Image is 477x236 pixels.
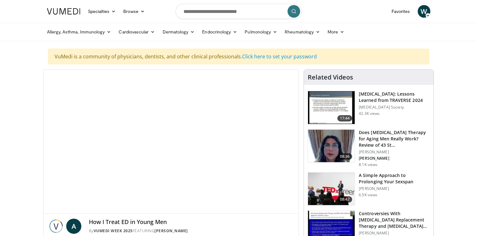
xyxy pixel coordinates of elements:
a: W [418,5,430,18]
p: [PERSON_NAME] [359,150,430,155]
a: Specialties [84,5,120,18]
video-js: Video Player [44,70,299,214]
p: 6.5K views [359,192,377,198]
h3: Does [MEDICAL_DATA] Therapy for Aging Men Really Work? Review of 43 St… [359,129,430,148]
div: By FEATURING [89,228,294,234]
span: 08:36 [337,153,352,160]
input: Search topics, interventions [176,4,302,19]
h4: How I Treat ED in Young Men [89,219,294,226]
img: 4d4bce34-7cbb-4531-8d0c-5308a71d9d6c.150x105_q85_crop-smart_upscale.jpg [308,130,355,162]
span: 17:44 [337,115,352,121]
a: Endocrinology [198,26,241,38]
a: Favorites [388,5,414,18]
span: 08:47 [337,196,352,203]
a: Vumedi Week 2025 [94,228,133,233]
img: Vumedi Week 2025 [49,219,64,234]
a: [PERSON_NAME] [154,228,188,233]
p: [PERSON_NAME] [359,156,430,161]
img: 1317c62a-2f0d-4360-bee0-b1bff80fed3c.150x105_q85_crop-smart_upscale.jpg [308,91,355,124]
p: 42.3K views [359,111,380,116]
p: [MEDICAL_DATA] Society [359,105,430,110]
a: A [66,219,81,234]
a: More [324,26,348,38]
a: Cardiovascular [115,26,159,38]
p: 8.1K views [359,162,377,167]
h4: Related Videos [308,74,353,81]
img: VuMedi Logo [47,8,80,15]
div: VuMedi is a community of physicians, dentists, and other clinical professionals. [48,49,429,64]
a: Rheumatology [281,26,324,38]
p: [PERSON_NAME] [359,186,430,191]
h3: A Simple Approach to Prolonging Your Sexspan [359,172,430,185]
a: 17:44 [MEDICAL_DATA]: Lessons Learned from TRAVERSE 2024 [MEDICAL_DATA] Society 42.3K views [308,91,430,124]
a: Pulmonology [241,26,281,38]
a: 08:47 A Simple Approach to Prolonging Your Sexspan [PERSON_NAME] 6.5K views [308,172,430,206]
a: Click here to set your password [242,53,317,60]
a: 08:36 Does [MEDICAL_DATA] Therapy for Aging Men Really Work? Review of 43 St… [PERSON_NAME] [PERS... [308,129,430,167]
a: Allergy, Asthma, Immunology [43,26,115,38]
a: Dermatology [159,26,199,38]
img: c4bd4661-e278-4c34-863c-57c104f39734.150x105_q85_crop-smart_upscale.jpg [308,173,355,205]
p: [PERSON_NAME] [359,231,430,236]
a: Browse [119,5,148,18]
h3: Controversies With [MEDICAL_DATA] Replacement Therapy and [MEDICAL_DATA] Can… [359,210,430,229]
h3: [MEDICAL_DATA]: Lessons Learned from TRAVERSE 2024 [359,91,430,103]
